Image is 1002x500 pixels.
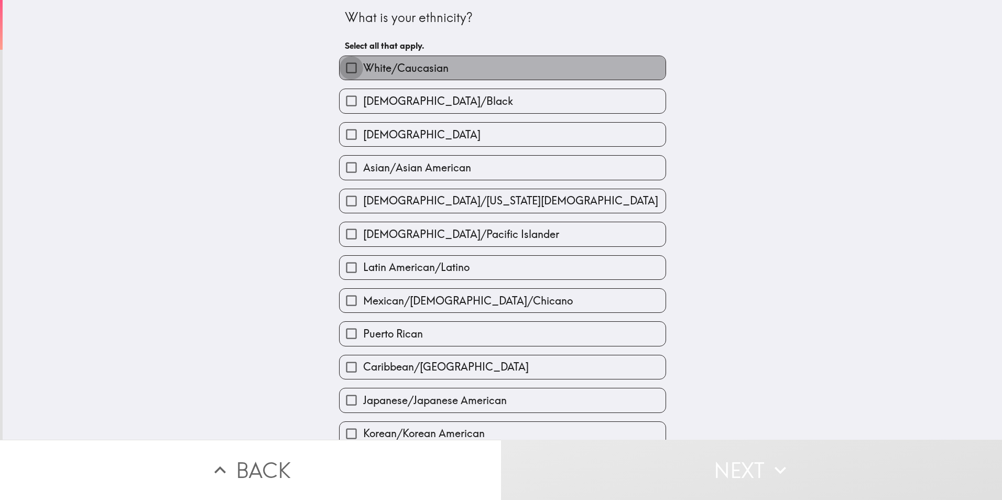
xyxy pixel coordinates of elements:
button: [DEMOGRAPHIC_DATA] [340,123,666,146]
h6: Select all that apply. [345,40,660,51]
button: [DEMOGRAPHIC_DATA]/Pacific Islander [340,222,666,246]
span: [DEMOGRAPHIC_DATA] [363,127,481,142]
span: Korean/Korean American [363,426,485,441]
span: Caribbean/[GEOGRAPHIC_DATA] [363,360,529,374]
button: Japanese/Japanese American [340,388,666,412]
span: White/Caucasian [363,61,449,75]
span: [DEMOGRAPHIC_DATA]/Pacific Islander [363,227,559,242]
span: Japanese/Japanese American [363,393,507,408]
button: Mexican/[DEMOGRAPHIC_DATA]/Chicano [340,289,666,312]
span: Asian/Asian American [363,160,471,175]
button: Korean/Korean American [340,422,666,445]
button: [DEMOGRAPHIC_DATA]/Black [340,89,666,113]
span: Mexican/[DEMOGRAPHIC_DATA]/Chicano [363,294,573,308]
span: [DEMOGRAPHIC_DATA]/[US_STATE][DEMOGRAPHIC_DATA] [363,193,658,208]
button: Puerto Rican [340,322,666,345]
span: Puerto Rican [363,327,423,341]
div: What is your ethnicity? [345,9,660,27]
button: Next [501,440,1002,500]
button: [DEMOGRAPHIC_DATA]/[US_STATE][DEMOGRAPHIC_DATA] [340,189,666,213]
button: Asian/Asian American [340,156,666,179]
button: Latin American/Latino [340,256,666,279]
button: White/Caucasian [340,56,666,80]
button: Caribbean/[GEOGRAPHIC_DATA] [340,355,666,379]
span: Latin American/Latino [363,260,470,275]
span: [DEMOGRAPHIC_DATA]/Black [363,94,513,108]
